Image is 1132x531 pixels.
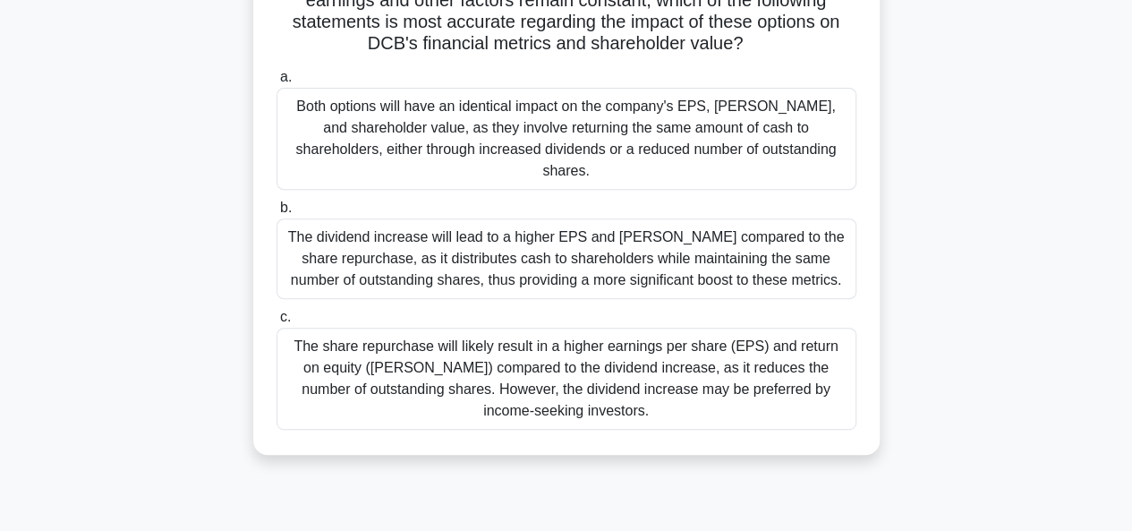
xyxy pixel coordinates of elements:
[280,309,291,324] span: c.
[277,328,856,430] div: The share repurchase will likely result in a higher earnings per share (EPS) and return on equity...
[277,218,856,299] div: The dividend increase will lead to a higher EPS and [PERSON_NAME] compared to the share repurchas...
[280,200,292,215] span: b.
[277,88,856,190] div: Both options will have an identical impact on the company's EPS, [PERSON_NAME], and shareholder v...
[280,69,292,84] span: a.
